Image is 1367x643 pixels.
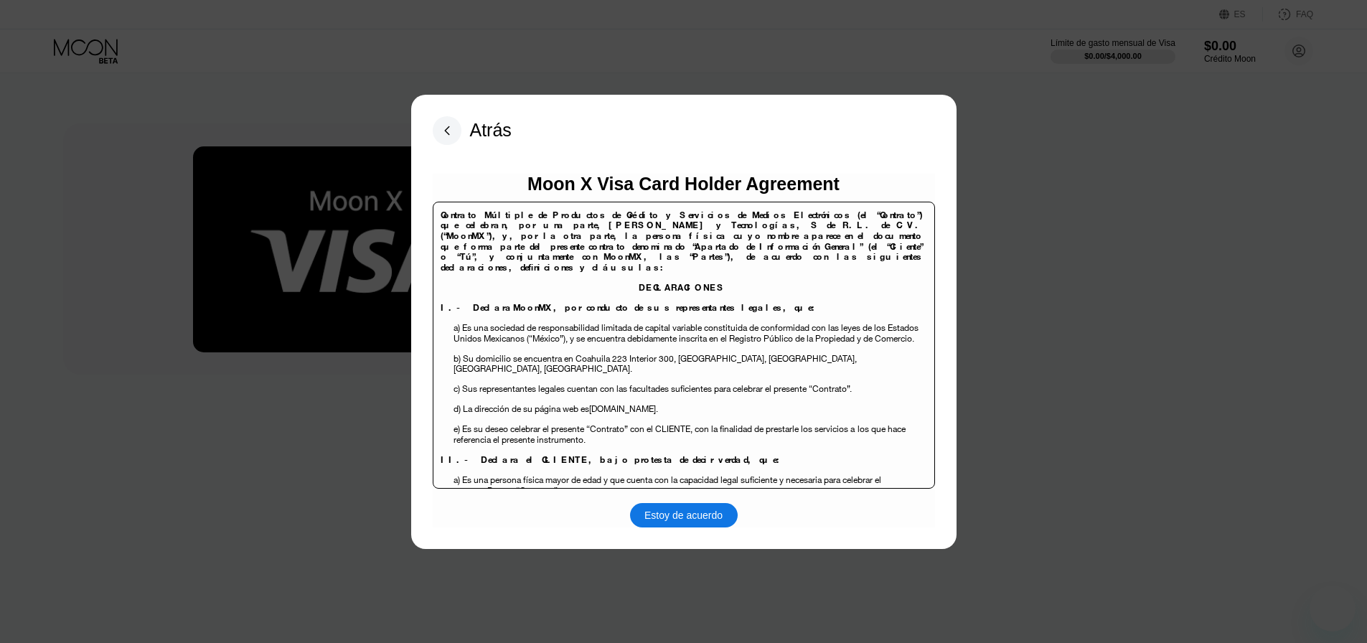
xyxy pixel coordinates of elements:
span: MoonMX [513,301,553,314]
span: Coahuila 223 Interior 300, [GEOGRAPHIC_DATA], [GEOGRAPHIC_DATA] [576,352,855,365]
span: ) La dirección de su página web es [459,403,589,415]
span: , por conducto de sus representantes legales, que: [553,301,818,314]
div: Estoy de acuerdo [644,509,723,522]
span: a) Es una persona física mayor de edad y que cuenta con la capacidad legal suficiente y necesaria... [454,474,881,497]
span: I.- Declara [441,301,513,314]
span: Contrato Múltiple de Productos de Crédito y Servicios de Medios Electrónicos (el “Contrato”) que ... [441,209,923,232]
span: II.- Declara el CLIENTE, bajo protesta de decir verdad, que: [441,454,783,466]
div: Atrás [470,120,512,141]
span: b) Su domicilio se encuentra en [454,352,573,365]
span: , las “Partes”), de acuerdo con las siguientes declaraciones, definiciones y cláusulas: [441,250,924,273]
span: s a [844,423,855,435]
div: Moon X Visa Card Holder Agreement [527,174,840,194]
iframe: Botón para iniciar la ventana de mensajería [1310,586,1356,632]
div: Atrás [433,116,512,145]
span: [DOMAIN_NAME]. [589,403,658,415]
span: d [454,403,459,415]
span: ) Es su deseo celebrar el presente “Contrato” con el CLIENTE, con la finalidad de prestarle los s... [458,423,844,435]
span: [PERSON_NAME] y Tecnologías, S de R.L. de C.V. (“MoonMX”), [441,219,924,242]
span: e [454,423,458,435]
span: , [GEOGRAPHIC_DATA], [GEOGRAPHIC_DATA]. [454,352,857,375]
span: MoonMX [603,250,644,263]
div: Estoy de acuerdo [630,503,738,527]
span: c [454,382,458,395]
span: y, por la otra parte, la persona física cuyo nombre aparece en el documento que forma parte del p... [441,230,924,263]
span: los que hace referencia el presente instrumento. [454,423,906,446]
span: a) Es una sociedad de responsabilidad limitada de capital variable constituida de conformidad con... [454,321,919,344]
span: ) Sus representantes legales cuentan con las facultades suficientes para celebrar el presente “Co... [458,382,852,395]
span: DECLARACIONES [639,281,725,294]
